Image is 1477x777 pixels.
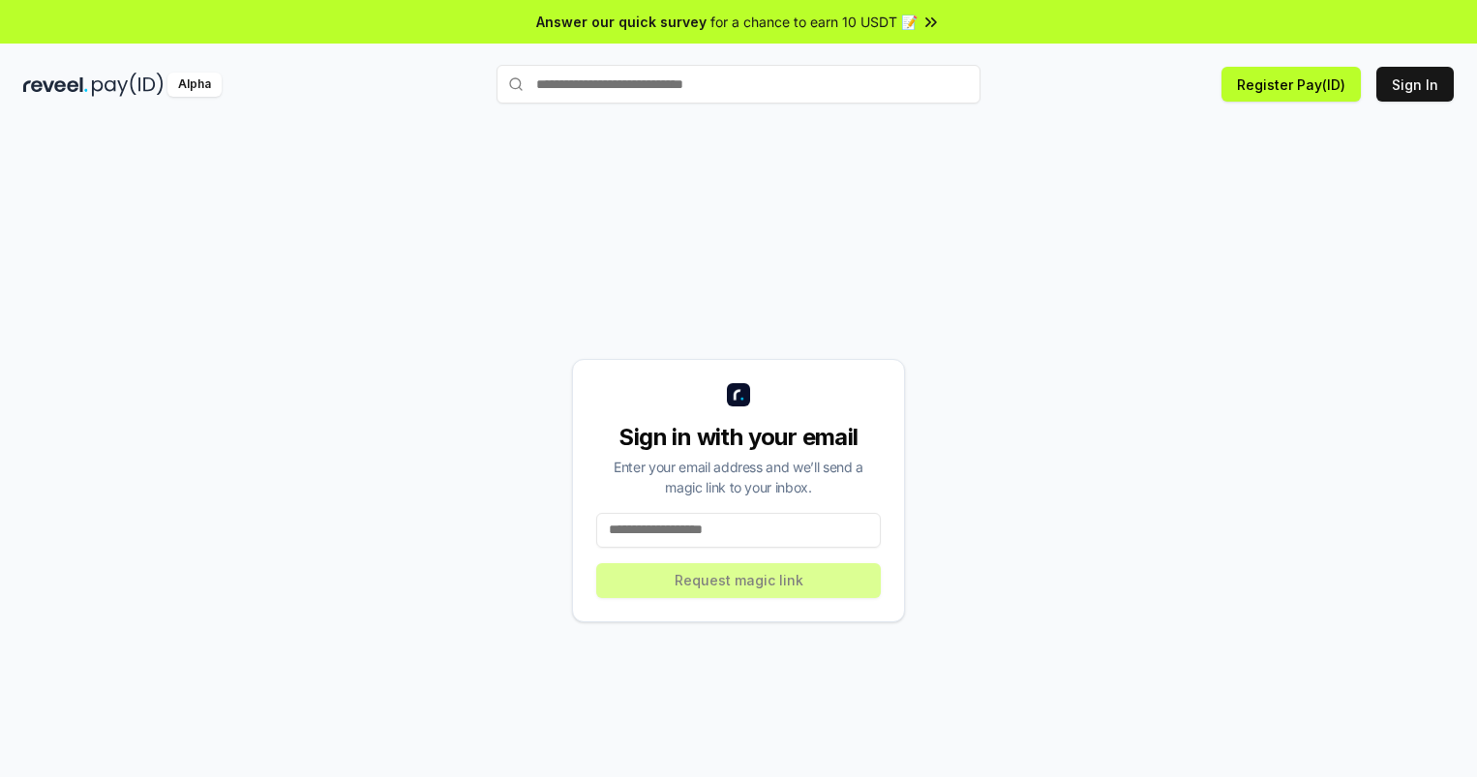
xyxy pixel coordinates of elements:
button: Register Pay(ID) [1221,67,1361,102]
img: reveel_dark [23,73,88,97]
img: logo_small [727,383,750,406]
div: Sign in with your email [596,422,881,453]
img: pay_id [92,73,164,97]
div: Enter your email address and we’ll send a magic link to your inbox. [596,457,881,497]
div: Alpha [167,73,222,97]
span: Answer our quick survey [536,12,707,32]
span: for a chance to earn 10 USDT 📝 [710,12,918,32]
button: Sign In [1376,67,1454,102]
